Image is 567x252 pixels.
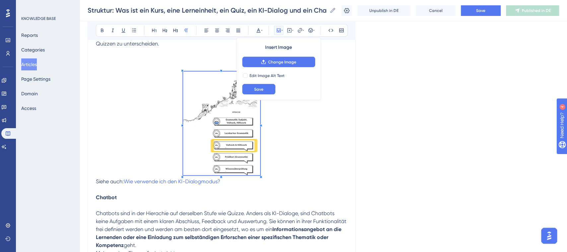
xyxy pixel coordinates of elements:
span: Save [476,8,485,13]
span: Chatbots sind in der Hierachie auf derselben Stufe wie Quizze. Anders als KI-Dialoge, sind Chatbo... [96,210,348,232]
span: Change Image [268,59,296,64]
span: Insert Image [265,43,292,51]
button: Save [461,5,501,16]
button: Articles [21,58,37,70]
strong: Informationsangebot an die Lernenden oder eine Einladung zum selbständigen Erforschen einer spezi... [96,226,343,248]
button: Domain [21,88,38,100]
span: Published in DE [522,8,551,13]
strong: Chatbot [96,194,117,200]
span: Cancel [429,8,443,13]
button: Reports [21,29,38,41]
a: Wie verwende ich den KI-Dialogmodus? [124,178,220,184]
span: Edit Image Alt Text [249,73,285,78]
button: Categories [21,44,45,56]
div: 4 [46,3,48,9]
button: Cancel [416,5,456,16]
button: Unpublish in DE [357,5,410,16]
span: Save [254,86,263,92]
button: Save [242,84,275,94]
input: Article Name [88,6,327,15]
span: Need Help? [16,2,41,10]
span: geht. [124,242,136,248]
div: KNOWLEDGE BASE [21,16,56,21]
span: Unpublish in DE [369,8,398,13]
button: Page Settings [21,73,50,85]
button: Published in DE [506,5,559,16]
button: Access [21,102,36,114]
button: Change Image [242,56,315,67]
iframe: UserGuiding AI Assistant Launcher [539,226,559,246]
span: Siehe auch: [96,178,124,184]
